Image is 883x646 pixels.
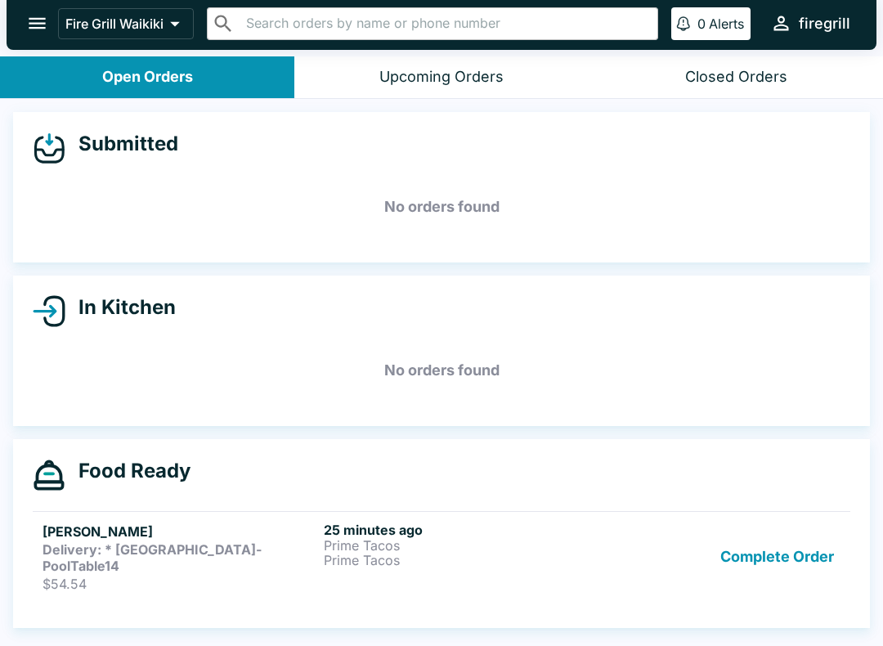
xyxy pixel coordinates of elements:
h4: Submitted [65,132,178,156]
h6: 25 minutes ago [324,522,598,538]
h5: [PERSON_NAME] [43,522,317,541]
div: Closed Orders [685,68,787,87]
div: Open Orders [102,68,193,87]
input: Search orders by name or phone number [241,12,651,35]
h4: Food Ready [65,459,190,483]
h4: In Kitchen [65,295,176,320]
h5: No orders found [33,177,850,236]
strong: Delivery: * [GEOGRAPHIC_DATA]-PoolTable14 [43,541,262,574]
a: [PERSON_NAME]Delivery: * [GEOGRAPHIC_DATA]-PoolTable14$54.5425 minutes agoPrime TacosPrime TacosC... [33,511,850,602]
p: Prime Tacos [324,538,598,553]
button: firegrill [764,6,857,41]
button: Fire Grill Waikiki [58,8,194,39]
div: firegrill [799,14,850,34]
button: Complete Order [714,522,840,592]
div: Upcoming Orders [379,68,504,87]
p: 0 [697,16,706,32]
button: open drawer [16,2,58,44]
p: Prime Tacos [324,553,598,567]
h5: No orders found [33,341,850,400]
p: Alerts [709,16,744,32]
p: $54.54 [43,576,317,592]
p: Fire Grill Waikiki [65,16,164,32]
